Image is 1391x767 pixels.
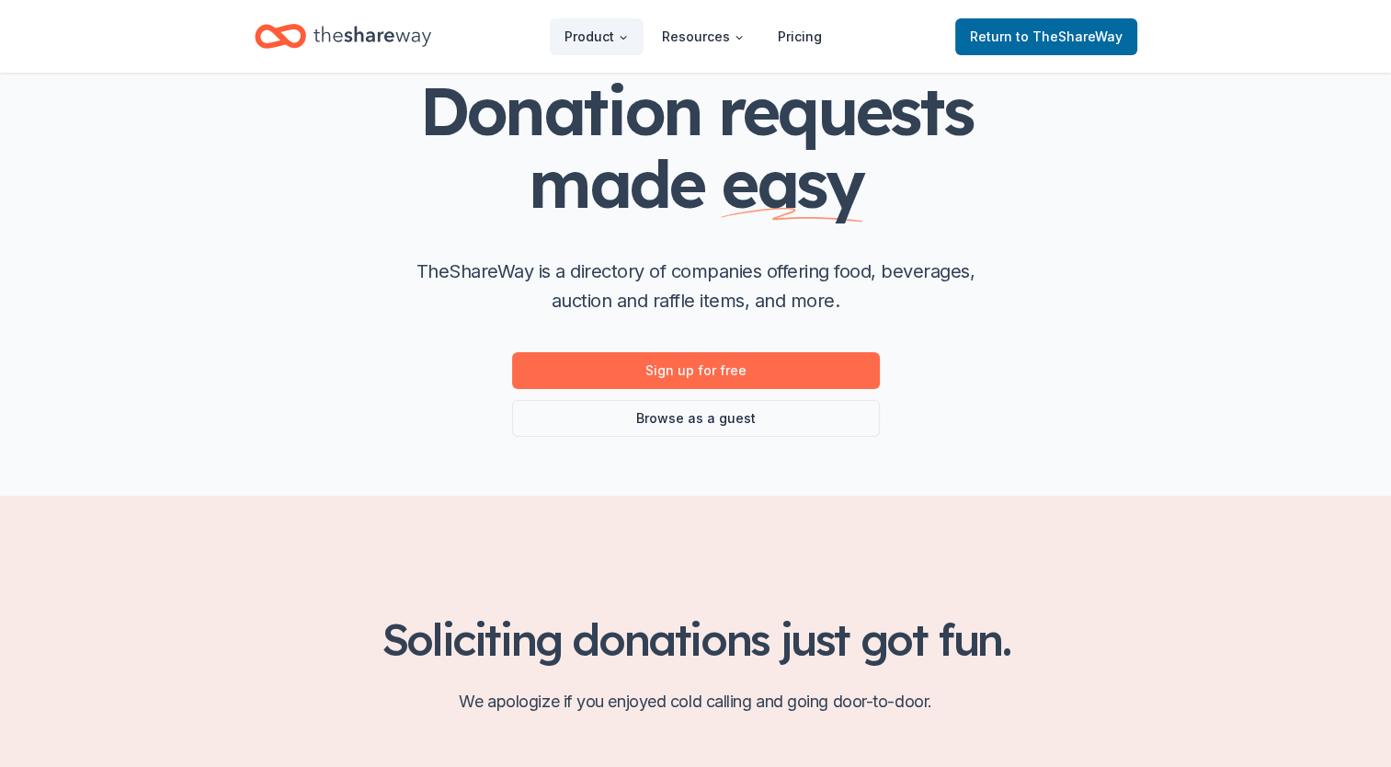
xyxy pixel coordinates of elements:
[402,257,990,315] p: TheShareWay is a directory of companies offering food, beverages, auction and raffle items, and m...
[328,74,1064,220] h1: Donation requests made
[721,142,862,224] span: easy
[970,26,1123,48] span: Return
[255,613,1137,665] h2: Soliciting donations just got fun.
[647,18,759,55] button: Resources
[550,18,644,55] button: Product
[512,352,880,389] a: Sign up for free
[955,18,1137,55] a: Returnto TheShareWay
[763,18,837,55] a: Pricing
[550,15,837,58] nav: Main
[1016,29,1123,44] span: to TheShareWay
[255,15,431,58] a: Home
[512,400,880,437] a: Browse as a guest
[255,687,1137,716] p: We apologize if you enjoyed cold calling and going door-to-door.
